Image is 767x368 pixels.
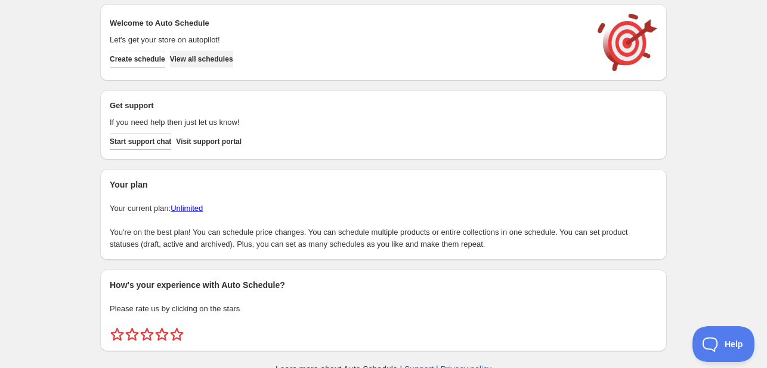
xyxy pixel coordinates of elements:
[110,179,657,191] h2: Your plan
[171,204,203,213] a: Unlimited
[170,54,233,64] span: View all schedules
[110,133,171,150] a: Start support chat
[176,137,242,146] span: Visit support portal
[110,116,586,128] p: If you need help then just let us know!
[110,203,657,214] p: Your current plan:
[110,100,586,112] h2: Get support
[110,17,586,29] h2: Welcome to Auto Schedule
[176,133,242,150] a: Visit support portal
[110,226,657,250] p: You're on the best plan! You can schedule price changes. You can schedule multiple products or en...
[170,51,233,68] button: View all schedules
[110,51,165,68] button: Create schedule
[692,326,755,362] iframe: Toggle Customer Support
[110,34,586,46] p: Let's get your store on autopilot!
[110,137,171,146] span: Start support chat
[110,54,165,64] span: Create schedule
[110,279,657,291] h2: How's your experience with Auto Schedule?
[110,303,657,315] p: Please rate us by clicking on the stars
